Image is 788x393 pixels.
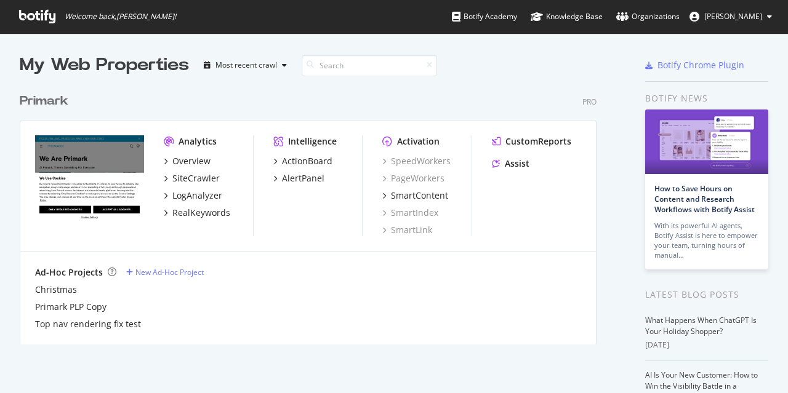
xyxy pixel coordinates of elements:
[35,284,77,296] a: Christmas
[199,55,292,75] button: Most recent crawl
[126,267,204,277] a: New Ad-Hoc Project
[172,189,222,202] div: LogAnalyzer
[492,157,529,170] a: Assist
[35,135,144,223] img: www.primark.com
[179,135,217,148] div: Analytics
[382,155,451,167] a: SpeedWorkers
[282,172,324,185] div: AlertPanel
[35,301,107,313] a: Primark PLP Copy
[654,221,759,260] div: With its powerful AI agents, Botify Assist is here to empower your team, turning hours of manual…
[645,109,768,174] img: How to Save Hours on Content and Research Workflows with Botify Assist
[645,339,768,351] div: [DATE]
[657,59,744,71] div: Botify Chrome Plugin
[164,172,220,185] a: SiteCrawler
[505,135,571,148] div: CustomReports
[531,10,603,23] div: Knowledge Base
[582,97,597,107] div: Pro
[382,224,432,236] a: SmartLink
[282,155,332,167] div: ActionBoard
[65,12,176,22] span: Welcome back, [PERSON_NAME] !
[397,135,440,148] div: Activation
[645,288,768,301] div: Latest Blog Posts
[35,318,141,330] a: Top nav rendering fix test
[704,11,762,22] span: Ryan Sprules
[273,155,332,167] a: ActionBoard
[20,92,73,110] a: Primark
[645,59,744,71] a: Botify Chrome Plugin
[654,183,755,215] a: How to Save Hours on Content and Research Workflows with Botify Assist
[172,172,220,185] div: SiteCrawler
[215,62,277,69] div: Most recent crawl
[20,92,68,110] div: Primark
[273,172,324,185] a: AlertPanel
[172,155,211,167] div: Overview
[680,7,782,26] button: [PERSON_NAME]
[135,267,204,277] div: New Ad-Hoc Project
[20,77,606,344] div: grid
[645,92,768,105] div: Botify news
[172,207,230,219] div: RealKeywords
[302,55,437,76] input: Search
[35,266,103,279] div: Ad-Hoc Projects
[645,315,757,336] a: What Happens When ChatGPT Is Your Holiday Shopper?
[164,155,211,167] a: Overview
[20,53,189,77] div: My Web Properties
[164,189,222,202] a: LogAnalyzer
[382,207,438,219] a: SmartIndex
[616,10,680,23] div: Organizations
[492,135,571,148] a: CustomReports
[288,135,337,148] div: Intelligence
[391,189,448,202] div: SmartContent
[382,172,444,185] a: PageWorkers
[505,157,529,170] div: Assist
[452,10,517,23] div: Botify Academy
[164,207,230,219] a: RealKeywords
[382,189,448,202] a: SmartContent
